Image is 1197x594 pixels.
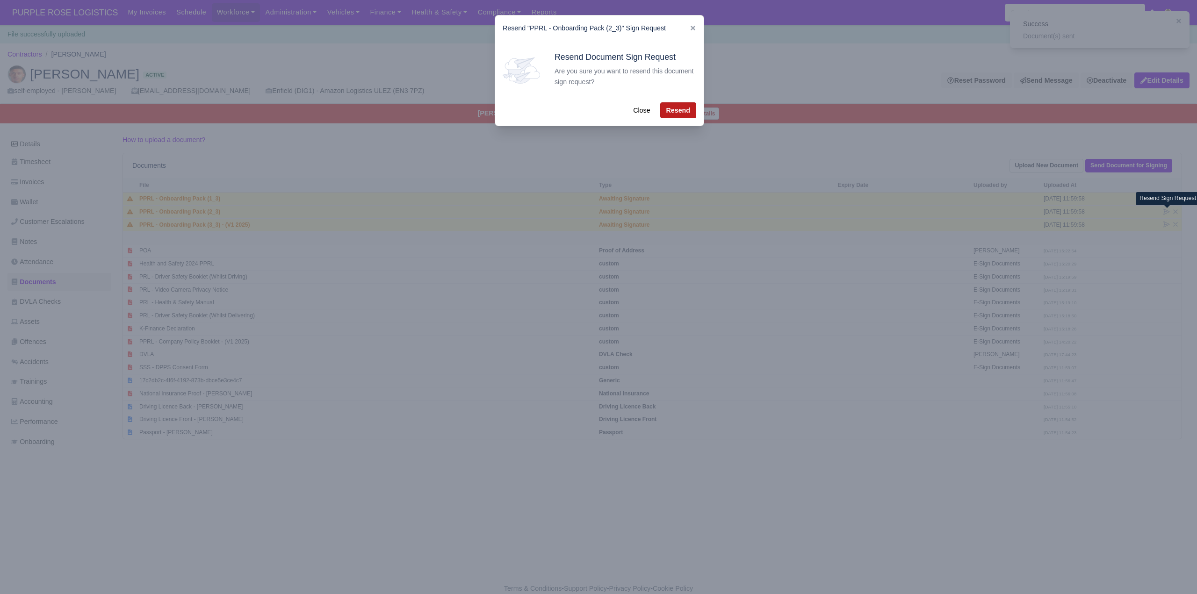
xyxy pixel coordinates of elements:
h5: Resend Document Sign Request [555,52,696,62]
div: Are you sure you want to resend this document sign request? [555,66,696,87]
button: Resend [660,102,696,118]
button: Close [627,102,656,118]
div: Resend "PPRL - Onboarding Pack (2_3)" Sign Request [495,15,704,41]
iframe: Chat Widget [1150,549,1197,594]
